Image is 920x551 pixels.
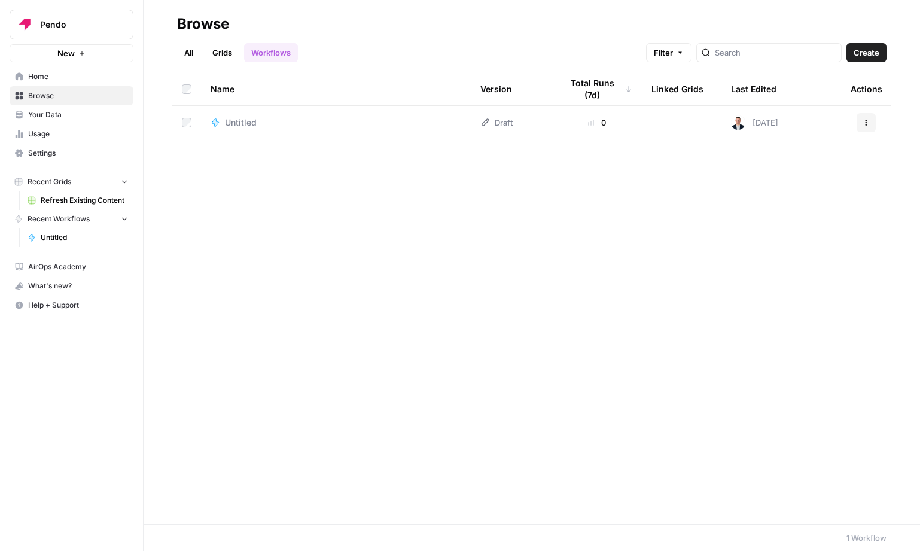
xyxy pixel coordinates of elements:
[731,115,778,130] div: [DATE]
[244,43,298,62] a: Workflows
[10,296,133,315] button: Help + Support
[41,232,128,243] span: Untitled
[10,277,133,295] div: What's new?
[10,173,133,191] button: Recent Grids
[22,191,133,210] a: Refresh Existing Content
[480,117,513,129] div: Draft
[57,47,75,59] span: New
[28,176,71,187] span: Recent Grids
[28,71,128,82] span: Home
[10,10,133,39] button: Workspace: Pendo
[731,115,745,130] img: ltxwe7tofkz9atnbn3fvzspw6eg3
[10,67,133,86] a: Home
[731,72,776,105] div: Last Edited
[846,532,887,544] div: 1 Workflow
[646,43,691,62] button: Filter
[846,43,887,62] button: Create
[22,228,133,247] a: Untitled
[651,72,703,105] div: Linked Grids
[28,90,128,101] span: Browse
[14,14,35,35] img: Pendo Logo
[28,109,128,120] span: Your Data
[10,105,133,124] a: Your Data
[177,43,200,62] a: All
[851,72,882,105] div: Actions
[10,257,133,276] a: AirOps Academy
[562,117,632,129] div: 0
[28,148,128,159] span: Settings
[225,117,257,129] span: Untitled
[28,129,128,139] span: Usage
[480,72,512,105] div: Version
[715,47,836,59] input: Search
[211,72,461,105] div: Name
[211,117,461,129] a: Untitled
[854,47,879,59] span: Create
[177,14,229,34] div: Browse
[654,47,673,59] span: Filter
[10,276,133,296] button: What's new?
[28,214,90,224] span: Recent Workflows
[10,44,133,62] button: New
[10,86,133,105] a: Browse
[10,210,133,228] button: Recent Workflows
[10,144,133,163] a: Settings
[40,19,112,31] span: Pendo
[28,300,128,310] span: Help + Support
[28,261,128,272] span: AirOps Academy
[562,72,632,105] div: Total Runs (7d)
[41,195,128,206] span: Refresh Existing Content
[205,43,239,62] a: Grids
[10,124,133,144] a: Usage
